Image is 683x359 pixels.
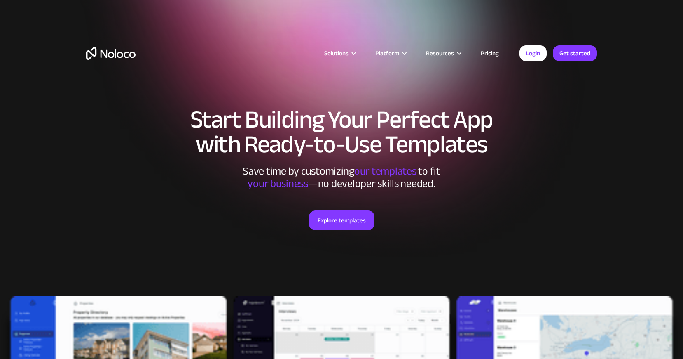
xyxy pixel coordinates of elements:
div: Solutions [314,48,365,59]
a: Explore templates [309,210,374,230]
span: our templates [354,161,416,181]
a: home [86,47,136,60]
div: Solutions [324,48,349,59]
a: Pricing [470,48,509,59]
div: Resources [426,48,454,59]
div: Save time by customizing to fit ‍ —no developer skills needed. [218,165,465,190]
h1: Start Building Your Perfect App with Ready-to-Use Templates [86,107,597,157]
span: your business [248,173,308,194]
div: Platform [365,48,416,59]
a: Login [519,45,547,61]
div: Platform [375,48,399,59]
a: Get started [553,45,597,61]
div: Resources [416,48,470,59]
